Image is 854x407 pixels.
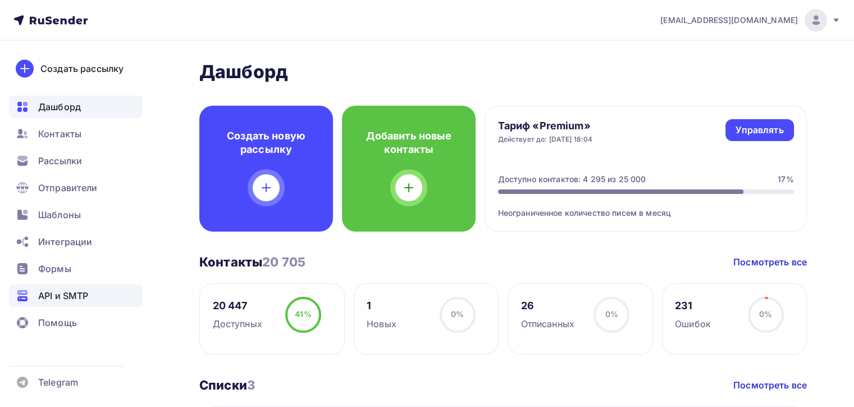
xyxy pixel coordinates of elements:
[38,316,77,329] span: Помощь
[367,317,396,331] div: Новых
[9,96,143,118] a: Дашборд
[9,203,143,226] a: Шаблоны
[199,254,305,270] h3: Контакты
[9,257,143,280] a: Формы
[778,174,793,185] div: 17%
[367,299,396,313] div: 1
[247,378,255,392] span: 3
[38,235,92,248] span: Интеграции
[759,309,772,319] span: 0%
[217,129,315,156] h4: Создать новую рассылку
[38,262,71,275] span: Формы
[38,289,88,302] span: API и SMTP
[521,299,574,313] div: 26
[733,255,807,269] a: Посмотреть все
[38,208,81,221] span: Шаблоны
[521,317,574,331] div: Отписанных
[675,299,711,313] div: 231
[498,119,593,133] h4: Тариф «Premium»
[199,377,255,393] h3: Списки
[360,129,458,156] h4: Добавить новые контакты
[498,194,794,219] div: Неограниченное количество писем в месяц
[213,299,262,313] div: 20 447
[660,15,798,26] span: [EMAIL_ADDRESS][DOMAIN_NAME]
[213,317,262,331] div: Доступных
[38,127,81,141] span: Контакты
[451,309,464,319] span: 0%
[675,317,711,331] div: Ошибок
[9,123,143,145] a: Контакты
[660,9,841,31] a: [EMAIL_ADDRESS][DOMAIN_NAME]
[498,174,646,185] div: Доступно контактов: 4 295 из 25 000
[38,181,98,195] span: Отправители
[498,135,593,144] div: Действует до: [DATE] 18:04
[40,62,124,75] div: Создать рассылку
[736,124,783,137] div: Управлять
[38,376,78,389] span: Telegram
[295,309,311,319] span: 41%
[38,154,82,168] span: Рассылки
[9,177,143,199] a: Отправители
[199,61,807,83] h2: Дашборд
[733,378,807,392] a: Посмотреть все
[38,100,81,114] span: Дашборд
[605,309,618,319] span: 0%
[9,150,143,172] a: Рассылки
[262,255,305,269] span: 20 705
